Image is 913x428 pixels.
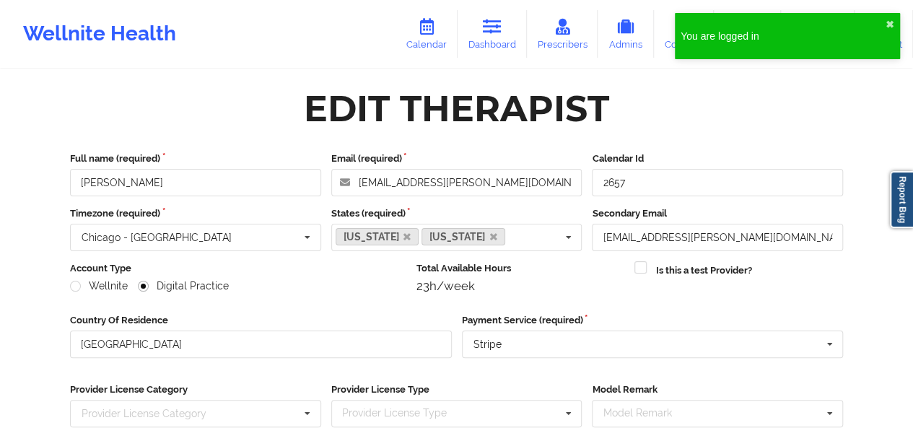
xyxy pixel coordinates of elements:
a: Report Bug [890,171,913,228]
label: Full name (required) [70,152,321,166]
label: Timezone (required) [70,206,321,221]
label: Account Type [70,261,406,276]
label: Provider License Category [70,383,321,397]
label: Secondary Email [592,206,843,221]
a: Dashboard [458,10,527,58]
a: Coaches [654,10,714,58]
div: Stripe [473,339,502,349]
div: You are logged in [681,29,886,43]
div: Model Remark [599,405,692,422]
a: Calendar [396,10,458,58]
a: Prescribers [527,10,598,58]
label: Payment Service (required) [462,313,844,328]
a: [US_STATE] [336,228,419,245]
div: Provider License Category [82,409,206,419]
a: Admins [598,10,654,58]
label: Digital Practice [138,280,229,292]
input: Email [592,224,843,251]
div: Chicago - [GEOGRAPHIC_DATA] [82,232,232,243]
label: Wellnite [70,280,128,292]
div: 23h/week [416,279,625,293]
label: Email (required) [331,152,582,166]
label: Total Available Hours [416,261,625,276]
label: Country Of Residence [70,313,452,328]
div: Provider License Type [338,405,468,422]
div: Edit Therapist [304,86,609,131]
label: Is this a test Provider? [655,263,751,278]
a: [US_STATE] [421,228,505,245]
label: Provider License Type [331,383,582,397]
input: Email address [331,169,582,196]
label: Model Remark [592,383,843,397]
input: Calendar Id [592,169,843,196]
button: close [886,19,894,30]
input: Full name [70,169,321,196]
label: States (required) [331,206,582,221]
label: Calendar Id [592,152,843,166]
